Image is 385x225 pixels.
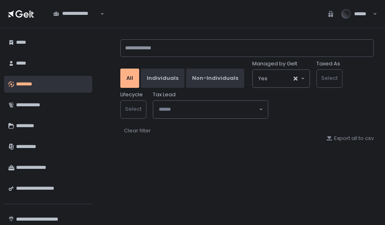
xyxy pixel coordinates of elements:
[316,60,340,67] label: Taxed As
[321,74,338,82] span: Select
[147,75,178,82] div: Individuals
[326,135,374,142] button: Export all to csv
[294,77,298,81] button: Clear Selected
[192,75,238,82] div: Non-Individuals
[253,70,310,87] div: Search for option
[120,91,143,98] label: Lifecycle
[120,69,139,88] button: All
[153,101,268,118] div: Search for option
[252,60,297,67] span: Managed by Gelt
[48,6,104,22] div: Search for option
[258,75,267,83] span: Yes
[186,69,244,88] button: Non-Individuals
[153,91,176,98] span: Tax Lead
[125,105,142,113] span: Select
[124,127,151,135] button: Clear filter
[267,75,293,83] input: Search for option
[141,69,184,88] button: Individuals
[53,17,99,25] input: Search for option
[124,127,151,134] div: Clear filter
[126,75,133,82] div: All
[159,105,258,114] input: Search for option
